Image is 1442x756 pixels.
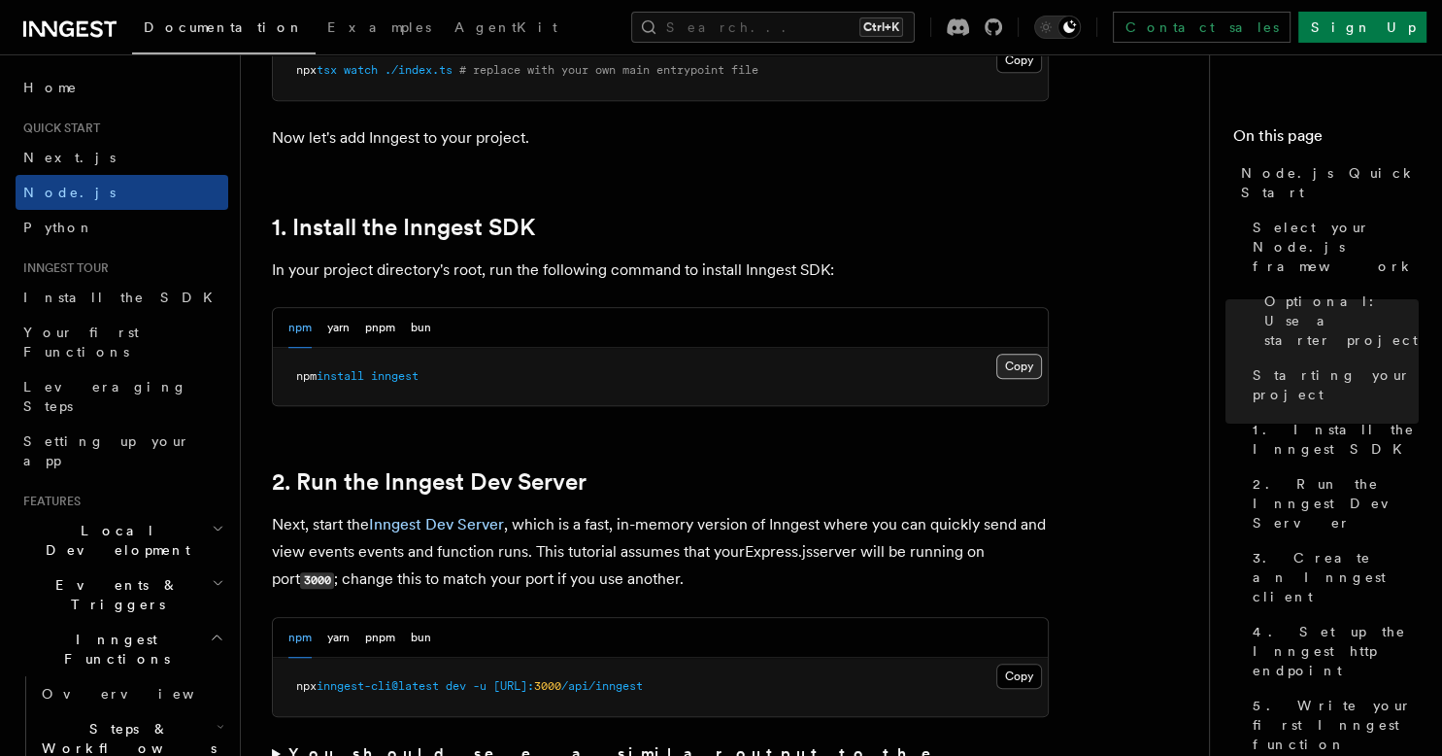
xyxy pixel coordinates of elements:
span: tsx [317,63,337,77]
kbd: Ctrl+K [859,17,903,37]
p: Next, start the , which is a fast, in-memory version of Inngest where you can quickly send and vi... [272,511,1049,594]
a: 1. Install the Inngest SDK [272,214,535,241]
a: Examples [316,6,443,52]
a: AgentKit [443,6,569,52]
a: Sign Up [1298,12,1426,43]
a: Python [16,210,228,245]
a: Inngest Dev Server [369,515,504,533]
p: Now let's add Inngest to your project. [272,124,1049,152]
a: Home [16,70,228,105]
h4: On this page [1233,124,1419,155]
span: -u [473,679,486,693]
a: 2. Run the Inngest Dev Server [1245,466,1419,540]
span: Documentation [144,19,304,35]
a: Optional: Use a starter project [1257,284,1419,358]
span: npx [296,63,317,77]
a: 2. Run the Inngest Dev Server [272,468,587,496]
button: Local Development [16,513,228,567]
span: Python [23,220,94,235]
a: 1. Install the Inngest SDK [1245,412,1419,466]
button: bun [411,618,431,658]
span: Node.js [23,185,116,200]
button: npm [288,308,312,348]
a: Leveraging Steps [16,369,228,424]
a: Node.js Quick Start [1233,155,1419,210]
span: ./index.ts [385,63,453,77]
a: 3. Create an Inngest client [1245,540,1419,614]
button: pnpm [365,618,395,658]
button: Copy [996,354,1042,379]
span: Leveraging Steps [23,379,187,414]
span: inngest [371,369,419,383]
a: Contact sales [1113,12,1291,43]
span: Examples [327,19,431,35]
p: In your project directory's root, run the following command to install Inngest SDK: [272,257,1049,284]
button: Inngest Functions [16,622,228,676]
a: 4. Set up the Inngest http endpoint [1245,614,1419,688]
span: Overview [42,686,242,702]
a: Setting up your app [16,424,228,478]
span: 3. Create an Inngest client [1253,548,1419,606]
span: AgentKit [454,19,557,35]
span: # replace with your own main entrypoint file [459,63,758,77]
button: npm [288,618,312,658]
code: 3000 [300,572,334,589]
span: 5. Write your first Inngest function [1253,696,1419,754]
span: Select your Node.js framework [1253,218,1419,276]
span: Features [16,494,81,509]
button: yarn [327,308,350,348]
span: Node.js Quick Start [1241,163,1419,202]
a: Select your Node.js framework [1245,210,1419,284]
span: 3000 [534,679,561,693]
span: Inngest tour [16,260,109,276]
span: [URL]: [493,679,534,693]
span: 1. Install the Inngest SDK [1253,420,1419,459]
span: 4. Set up the Inngest http endpoint [1253,622,1419,680]
span: Local Development [16,521,212,560]
a: Documentation [132,6,316,54]
a: Node.js [16,175,228,210]
a: Install the SDK [16,280,228,315]
span: Optional: Use a starter project [1264,292,1419,350]
button: Events & Triggers [16,567,228,622]
button: yarn [327,618,350,658]
span: dev [446,679,466,693]
button: bun [411,308,431,348]
span: Install the SDK [23,290,224,305]
a: Overview [34,676,228,711]
span: install [317,369,364,383]
button: pnpm [365,308,395,348]
span: npm [296,369,317,383]
span: /api/inngest [561,679,643,693]
button: Search...Ctrl+K [631,12,915,43]
a: Your first Functions [16,315,228,369]
button: Toggle dark mode [1034,16,1081,39]
span: Inngest Functions [16,630,210,669]
span: Quick start [16,120,100,136]
span: 2. Run the Inngest Dev Server [1253,474,1419,533]
a: Starting your project [1245,358,1419,412]
button: Copy [996,664,1042,689]
span: Setting up your app [23,433,190,468]
span: Your first Functions [23,325,139,360]
span: Home [23,78,78,97]
span: Events & Triggers [16,575,212,614]
span: watch [344,63,378,77]
span: Starting your project [1253,365,1419,404]
span: inngest-cli@latest [317,679,439,693]
button: Copy [996,48,1042,73]
span: Next.js [23,150,116,165]
span: npx [296,679,317,693]
a: Next.js [16,140,228,175]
